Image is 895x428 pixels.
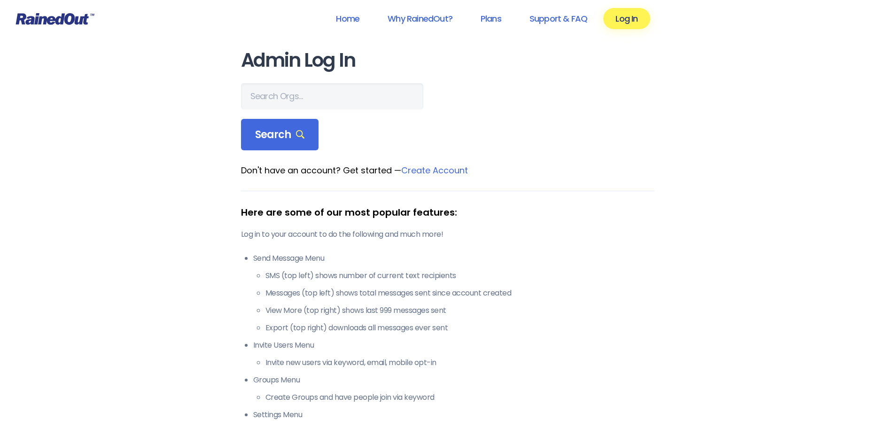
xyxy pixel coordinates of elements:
li: Groups Menu [253,374,654,403]
a: Why RainedOut? [375,8,465,29]
p: Log in to your account to do the following and much more! [241,229,654,240]
a: Create Account [401,164,468,176]
h1: Admin Log In [241,50,654,71]
a: Log In [603,8,650,29]
a: Home [324,8,372,29]
li: SMS (top left) shows number of current text recipients [265,270,654,281]
a: Plans [468,8,514,29]
li: Create Groups and have people join via keyword [265,392,654,403]
li: Invite Users Menu [253,340,654,368]
li: Send Message Menu [253,253,654,334]
a: Support & FAQ [517,8,599,29]
div: Here are some of our most popular features: [241,205,654,219]
input: Search Orgs… [241,83,423,109]
li: View More (top right) shows last 999 messages sent [265,305,654,316]
li: Export (top right) downloads all messages ever sent [265,322,654,334]
div: Search [241,119,319,151]
li: Invite new users via keyword, email, mobile opt-in [265,357,654,368]
span: Search [255,128,305,141]
li: Messages (top left) shows total messages sent since account created [265,288,654,299]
